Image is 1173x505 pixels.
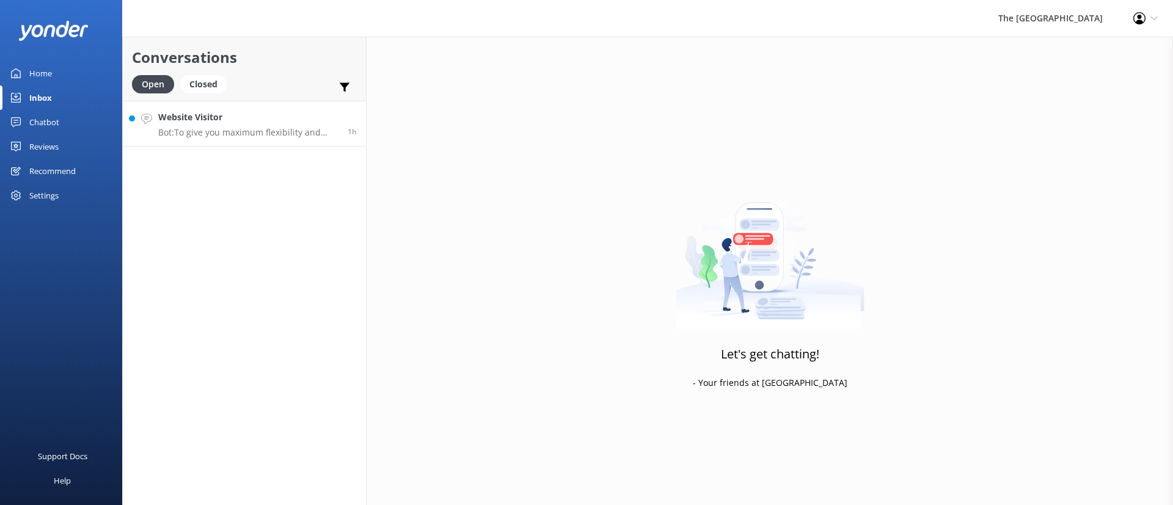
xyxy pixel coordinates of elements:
[721,344,819,364] h3: Let's get chatting!
[54,468,71,493] div: Help
[158,111,338,124] h4: Website Visitor
[348,126,357,137] span: Sep 29 2025 09:59pm (UTC -10:00) Pacific/Honolulu
[18,21,89,41] img: yonder-white-logo.png
[29,159,76,183] div: Recommend
[132,77,180,90] a: Open
[158,127,338,138] p: Bot: To give you maximum flexibility and access to the best available rates, our resorts do not p...
[180,77,233,90] a: Closed
[29,61,52,85] div: Home
[693,376,847,390] p: - Your friends at [GEOGRAPHIC_DATA]
[676,176,864,329] img: artwork of a man stealing a conversation from at giant smartphone
[29,110,59,134] div: Chatbot
[123,101,366,147] a: Website VisitorBot:To give you maximum flexibility and access to the best available rates, our re...
[29,85,52,110] div: Inbox
[29,183,59,208] div: Settings
[29,134,59,159] div: Reviews
[132,75,174,93] div: Open
[180,75,227,93] div: Closed
[38,444,87,468] div: Support Docs
[132,46,357,69] h2: Conversations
